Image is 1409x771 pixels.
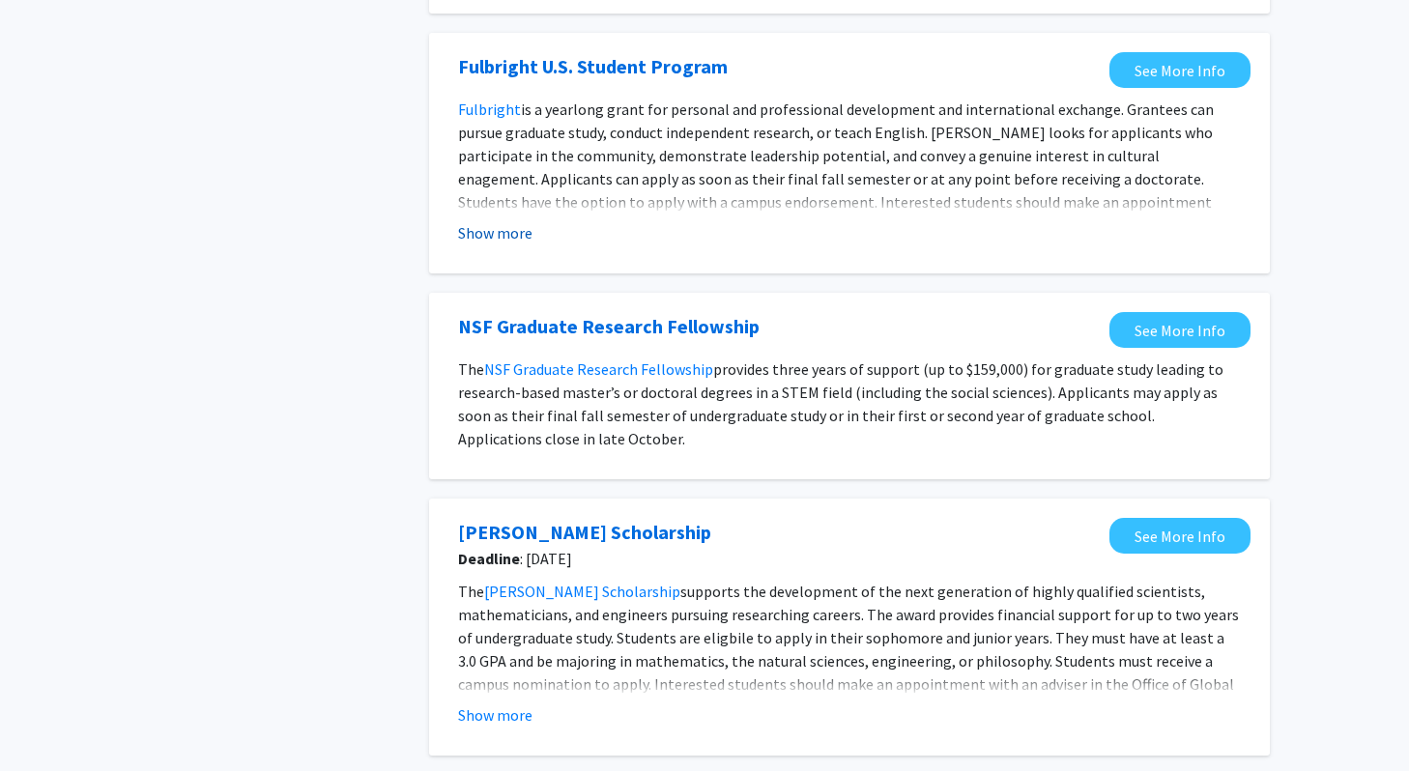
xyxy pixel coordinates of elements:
[458,100,1221,235] span: is a yearlong grant for personal and professional development and international exchange. Grantee...
[458,703,532,727] button: Show more
[458,549,520,568] b: Deadline
[1109,52,1251,88] a: Opens in a new tab
[458,359,1223,448] span: provides three years of support (up to $159,000) for graduate study leading to research-based mas...
[458,359,484,379] span: The
[484,582,680,601] a: [PERSON_NAME] Scholarship
[458,312,760,341] a: Opens in a new tab
[458,100,521,119] a: Fulbright
[458,52,728,81] a: Opens in a new tab
[458,221,532,244] button: Show more
[484,359,713,379] a: NSF Graduate Research Fellowship
[1109,312,1251,348] a: Opens in a new tab
[458,518,711,547] a: Opens in a new tab
[458,582,1239,717] span: supports the development of the next generation of highly qualified scientists, mathematicians, a...
[14,684,82,757] iframe: Chat
[1109,518,1251,554] a: Opens in a new tab
[458,547,1100,570] span: : [DATE]
[458,582,484,601] span: The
